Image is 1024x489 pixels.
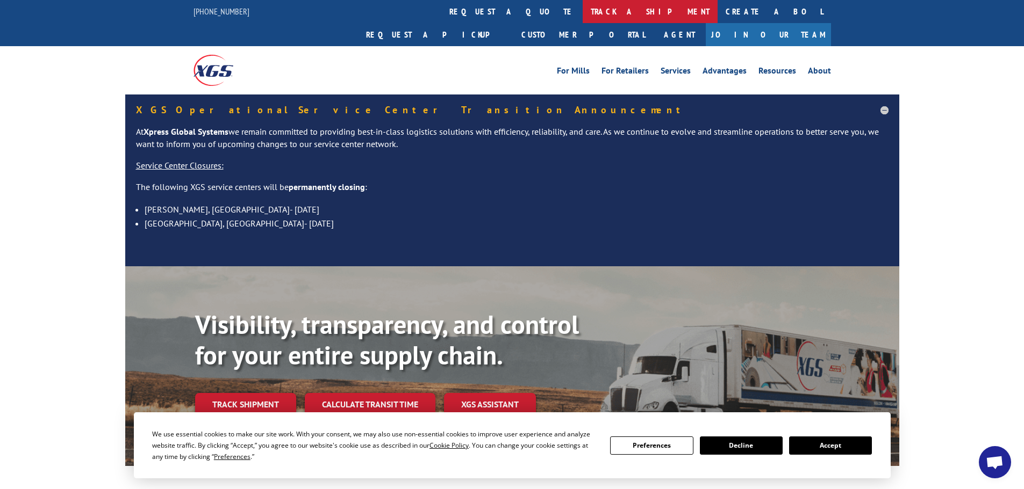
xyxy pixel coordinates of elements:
[661,67,691,78] a: Services
[610,436,693,455] button: Preferences
[557,67,590,78] a: For Mills
[601,67,649,78] a: For Retailers
[214,452,250,461] span: Preferences
[136,181,889,202] p: The following XGS service centers will be :
[195,393,296,415] a: Track shipment
[513,23,653,46] a: Customer Portal
[136,105,889,115] h5: XGS Operational Service Center Transition Announcement
[305,393,435,416] a: Calculate transit time
[706,23,831,46] a: Join Our Team
[144,126,228,137] strong: Xpress Global Systems
[195,308,579,372] b: Visibility, transparency, and control for your entire supply chain.
[789,436,872,455] button: Accept
[700,436,783,455] button: Decline
[703,67,747,78] a: Advantages
[289,181,365,192] strong: permanently closing
[444,393,536,416] a: XGS ASSISTANT
[758,67,796,78] a: Resources
[358,23,513,46] a: Request a pickup
[145,216,889,230] li: [GEOGRAPHIC_DATA], [GEOGRAPHIC_DATA]- [DATE]
[194,6,249,17] a: [PHONE_NUMBER]
[136,160,224,171] u: Service Center Closures:
[979,446,1011,478] a: Open chat
[136,126,889,160] p: At we remain committed to providing best-in-class logistics solutions with efficiency, reliabilit...
[134,412,891,478] div: Cookie Consent Prompt
[653,23,706,46] a: Agent
[429,441,469,450] span: Cookie Policy
[808,67,831,78] a: About
[145,202,889,216] li: [PERSON_NAME], [GEOGRAPHIC_DATA]- [DATE]
[152,428,597,462] div: We use essential cookies to make our site work. With your consent, we may also use non-essential ...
